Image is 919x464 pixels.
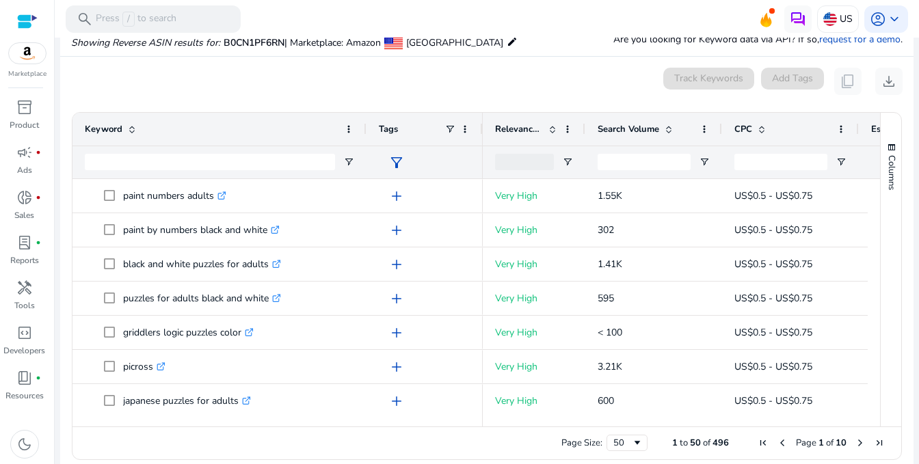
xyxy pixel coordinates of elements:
[495,216,573,244] p: Very High
[495,387,573,415] p: Very High
[388,256,405,273] span: add
[16,279,33,296] span: handyman
[123,387,251,415] p: japanese puzzles for adults
[77,11,93,27] span: search
[836,156,847,167] button: Open Filter Menu
[96,12,176,27] p: Press to search
[598,154,691,170] input: Search Volume Filter Input
[598,326,622,339] span: < 100
[5,390,44,402] p: Resources
[598,258,622,271] span: 1.41K
[598,189,622,202] span: 1.55K
[690,437,701,449] span: 50
[123,216,280,244] p: paint by numbers black and white
[796,437,816,449] span: Page
[17,164,32,176] p: Ads
[507,33,518,50] mat-icon: edit
[495,182,573,210] p: Very High
[680,437,688,449] span: to
[388,359,405,375] span: add
[855,437,866,448] div: Next Page
[224,36,284,49] span: B0CN1PF6RN
[712,437,729,449] span: 496
[495,250,573,278] p: Very High
[734,258,812,271] span: US$0.5 - US$0.75
[16,144,33,161] span: campaign
[598,360,622,373] span: 3.21K
[495,353,573,381] p: Very High
[284,36,381,49] span: | Marketplace: Amazon
[36,375,41,381] span: fiber_manual_record
[885,155,898,190] span: Columns
[123,318,254,346] p: griddlers logic puzzles color
[122,12,135,27] span: /
[598,394,614,407] span: 600
[836,437,847,449] span: 10
[388,154,405,171] span: filter_alt
[734,223,812,236] span: US$0.5 - US$0.75
[3,344,45,357] p: Developers
[16,436,33,452] span: dark_mode
[777,437,788,448] div: Previous Page
[388,393,405,409] span: add
[16,370,33,386] span: book_4
[818,437,824,449] span: 1
[886,11,903,27] span: keyboard_arrow_down
[881,73,897,90] span: download
[71,36,220,49] i: Showing Reverse ASIN results for:
[734,292,812,305] span: US$0.5 - US$0.75
[379,123,398,135] span: Tags
[734,123,752,135] span: CPC
[613,437,632,449] div: 50
[826,437,834,449] span: of
[343,156,354,167] button: Open Filter Menu
[16,234,33,251] span: lab_profile
[734,189,812,202] span: US$0.5 - US$0.75
[598,292,614,305] span: 595
[734,394,812,407] span: US$0.5 - US$0.75
[16,325,33,341] span: code_blocks
[734,360,812,373] span: US$0.5 - US$0.75
[10,254,39,267] p: Reports
[406,36,503,49] span: [GEOGRAPHIC_DATA]
[734,326,812,339] span: US$0.5 - US$0.75
[10,119,39,131] p: Product
[16,99,33,115] span: inventory_2
[9,43,46,64] img: amazon.svg
[495,318,573,346] p: Very High
[598,123,659,135] span: Search Volume
[672,437,678,449] span: 1
[388,290,405,307] span: add
[8,69,46,79] p: Marketplace
[495,123,543,135] span: Relevance Score
[123,182,226,210] p: paint numbers adults
[875,68,903,95] button: download
[840,7,853,31] p: US
[703,437,710,449] span: of
[699,156,710,167] button: Open Filter Menu
[562,156,573,167] button: Open Filter Menu
[36,240,41,245] span: fiber_manual_record
[388,325,405,341] span: add
[36,195,41,200] span: fiber_manual_record
[870,11,886,27] span: account_circle
[561,437,602,449] div: Page Size:
[123,250,281,278] p: black and white puzzles for adults
[14,299,35,312] p: Tools
[123,353,165,381] p: picross
[14,209,34,221] p: Sales
[758,437,769,448] div: First Page
[823,12,837,26] img: us.svg
[388,222,405,238] span: add
[85,123,122,135] span: Keyword
[16,189,33,206] span: donut_small
[874,437,885,448] div: Last Page
[85,154,335,170] input: Keyword Filter Input
[734,154,827,170] input: CPC Filter Input
[36,150,41,155] span: fiber_manual_record
[607,435,648,451] div: Page Size
[598,223,614,236] span: 302
[123,284,281,312] p: puzzles for adults black and white
[495,284,573,312] p: Very High
[388,188,405,204] span: add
